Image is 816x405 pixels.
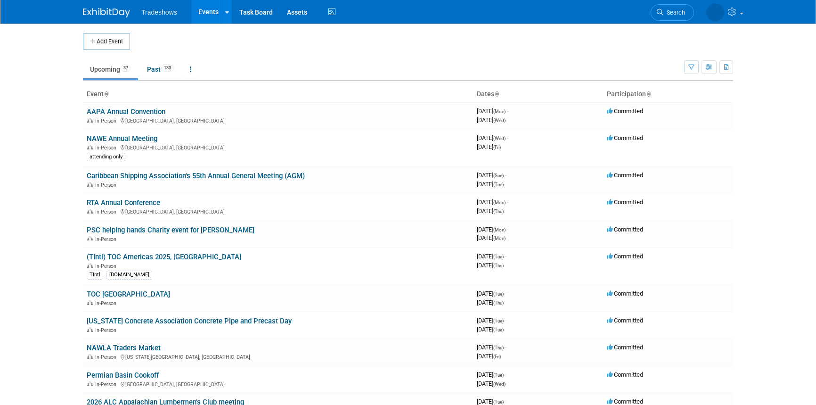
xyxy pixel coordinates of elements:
[493,109,506,114] span: (Mon)
[87,134,157,143] a: NAWE Annual Meeting
[477,207,504,215] span: [DATE]
[477,172,506,179] span: [DATE]
[493,300,504,306] span: (Thu)
[507,134,508,141] span: -
[87,263,93,268] img: In-Person Event
[106,271,152,279] div: [DOMAIN_NAME]
[477,344,506,351] span: [DATE]
[87,344,161,352] a: NAWLA Traders Market
[87,182,93,187] img: In-Person Event
[477,116,506,124] span: [DATE]
[87,236,93,241] img: In-Person Event
[646,90,651,98] a: Sort by Participation Type
[87,327,93,332] img: In-Person Event
[87,153,125,161] div: attending only
[505,317,506,324] span: -
[507,107,508,115] span: -
[87,145,93,149] img: In-Person Event
[493,399,504,405] span: (Tue)
[493,263,504,268] span: (Thu)
[87,353,469,360] div: [US_STATE][GEOGRAPHIC_DATA], [GEOGRAPHIC_DATA]
[477,380,506,387] span: [DATE]
[493,345,504,350] span: (Thu)
[663,9,685,16] span: Search
[87,226,254,234] a: PSC helping hands Charity event for [PERSON_NAME]
[87,300,93,305] img: In-Person Event
[141,8,177,16] span: Tradeshows
[493,236,506,241] span: (Mon)
[505,253,506,260] span: -
[140,60,181,78] a: Past130
[607,253,643,260] span: Committed
[95,145,119,151] span: In-Person
[507,226,508,233] span: -
[477,134,508,141] span: [DATE]
[505,371,506,378] span: -
[477,198,508,206] span: [DATE]
[505,290,506,297] span: -
[477,234,506,241] span: [DATE]
[607,344,643,351] span: Committed
[477,253,506,260] span: [DATE]
[607,198,643,206] span: Committed
[87,290,170,298] a: TOC [GEOGRAPHIC_DATA]
[706,3,724,21] img: Matlyn Lowrey
[87,207,469,215] div: [GEOGRAPHIC_DATA], [GEOGRAPHIC_DATA]
[477,317,506,324] span: [DATE]
[493,354,501,359] span: (Fri)
[607,172,643,179] span: Committed
[95,209,119,215] span: In-Person
[87,371,159,380] a: Permian Basin Cookoff
[477,226,508,233] span: [DATE]
[493,254,504,259] span: (Tue)
[95,182,119,188] span: In-Person
[83,86,473,102] th: Event
[477,326,504,333] span: [DATE]
[493,200,506,205] span: (Mon)
[493,227,506,232] span: (Mon)
[95,263,119,269] span: In-Person
[603,86,733,102] th: Participation
[607,398,643,405] span: Committed
[83,60,138,78] a: Upcoming37
[493,372,504,378] span: (Tue)
[494,90,499,98] a: Sort by Start Date
[493,327,504,332] span: (Tue)
[607,107,643,115] span: Committed
[473,86,603,102] th: Dates
[477,398,506,405] span: [DATE]
[493,173,504,178] span: (Sun)
[477,371,506,378] span: [DATE]
[87,354,93,359] img: In-Person Event
[477,262,504,269] span: [DATE]
[87,271,103,279] div: TIntl
[493,182,504,187] span: (Tue)
[493,209,504,214] span: (Thu)
[95,236,119,242] span: In-Person
[505,398,506,405] span: -
[477,299,504,306] span: [DATE]
[493,136,506,141] span: (Wed)
[505,172,506,179] span: -
[507,198,508,206] span: -
[477,181,504,188] span: [DATE]
[95,327,119,333] span: In-Person
[477,353,501,360] span: [DATE]
[161,65,174,72] span: 130
[477,107,508,115] span: [DATE]
[104,90,108,98] a: Sort by Event Name
[95,300,119,306] span: In-Person
[607,371,643,378] span: Committed
[493,118,506,123] span: (Wed)
[87,107,165,116] a: AAPA Annual Convention
[493,381,506,387] span: (Wed)
[87,317,292,325] a: [US_STATE] Concrete Association Concrete Pipe and Precast Day
[121,65,131,72] span: 37
[87,118,93,123] img: In-Person Event
[83,33,130,50] button: Add Event
[477,143,501,150] span: [DATE]
[95,381,119,388] span: In-Person
[607,226,643,233] span: Committed
[95,354,119,360] span: In-Person
[87,380,469,388] div: [GEOGRAPHIC_DATA], [GEOGRAPHIC_DATA]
